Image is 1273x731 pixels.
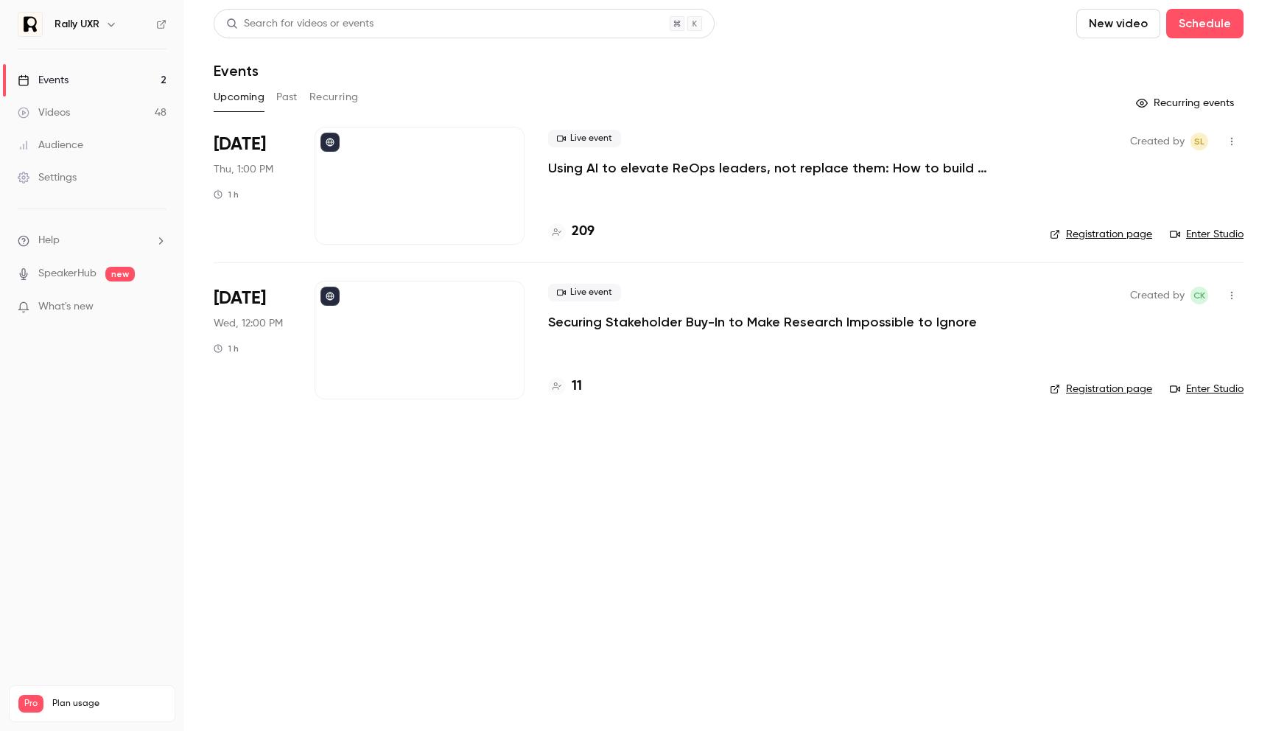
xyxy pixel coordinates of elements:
[1130,133,1185,150] span: Created by
[1190,133,1208,150] span: Sydney Lawson
[1194,133,1204,150] span: SL
[214,287,266,310] span: [DATE]
[18,138,83,153] div: Audience
[276,85,298,109] button: Past
[548,130,621,147] span: Live event
[548,284,621,301] span: Live event
[55,17,99,32] h6: Rally UXR
[38,233,60,248] span: Help
[548,377,582,396] a: 11
[1190,287,1208,304] span: Caroline Kearney
[214,127,291,245] div: Sep 25 Thu, 1:00 PM (America/Toronto)
[105,267,135,281] span: new
[214,343,239,354] div: 1 h
[309,85,359,109] button: Recurring
[214,85,264,109] button: Upcoming
[548,313,977,331] a: Securing Stakeholder Buy-In to Make Research Impossible to Ignore
[1050,382,1152,396] a: Registration page
[18,695,43,713] span: Pro
[18,73,69,88] div: Events
[1170,382,1244,396] a: Enter Studio
[18,13,42,36] img: Rally UXR
[18,233,166,248] li: help-dropdown-opener
[1170,227,1244,242] a: Enter Studio
[572,222,595,242] h4: 209
[214,316,283,331] span: Wed, 12:00 PM
[18,170,77,185] div: Settings
[1166,9,1244,38] button: Schedule
[38,299,94,315] span: What's new
[548,159,990,177] a: Using AI to elevate ReOps leaders, not replace them: How to build and launch a UXR chatbot
[1193,287,1205,304] span: CK
[226,16,374,32] div: Search for videos or events
[214,189,239,200] div: 1 h
[214,62,259,80] h1: Events
[1050,227,1152,242] a: Registration page
[214,162,273,177] span: Thu, 1:00 PM
[52,698,166,710] span: Plan usage
[1130,287,1185,304] span: Created by
[214,281,291,399] div: Oct 8 Wed, 12:00 PM (America/New York)
[214,133,266,156] span: [DATE]
[18,105,70,120] div: Videos
[1129,91,1244,115] button: Recurring events
[38,266,97,281] a: SpeakerHub
[572,377,582,396] h4: 11
[1076,9,1160,38] button: New video
[548,222,595,242] a: 209
[149,301,166,314] iframe: Noticeable Trigger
